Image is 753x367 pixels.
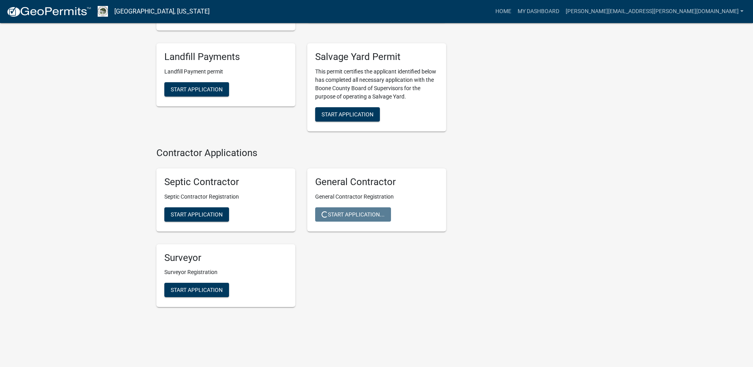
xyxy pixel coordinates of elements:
[164,193,287,201] p: Septic Contractor Registration
[171,86,223,93] span: Start Application
[156,147,446,313] wm-workflow-list-section: Contractor Applications
[514,4,562,19] a: My Dashboard
[164,252,287,264] h5: Surveyor
[98,6,108,17] img: Boone County, Iowa
[315,207,391,222] button: Start Application...
[164,268,287,276] p: Surveyor Registration
[164,82,229,97] button: Start Application
[164,207,229,222] button: Start Application
[315,176,438,188] h5: General Contractor
[156,147,446,159] h4: Contractor Applications
[492,4,514,19] a: Home
[315,193,438,201] p: General Contractor Registration
[171,287,223,293] span: Start Application
[322,211,385,217] span: Start Application...
[322,111,374,118] span: Start Application
[562,4,747,19] a: [PERSON_NAME][EMAIL_ADDRESS][PERSON_NAME][DOMAIN_NAME]
[164,68,287,76] p: Landfill Payment permit
[315,107,380,122] button: Start Application
[315,51,438,63] h5: Salvage Yard Permit
[164,176,287,188] h5: Septic Contractor
[164,51,287,63] h5: Landfill Payments
[171,211,223,217] span: Start Application
[114,5,210,18] a: [GEOGRAPHIC_DATA], [US_STATE]
[164,283,229,297] button: Start Application
[315,68,438,101] p: This permit certifies the applicant identified below has completed all necessary application with...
